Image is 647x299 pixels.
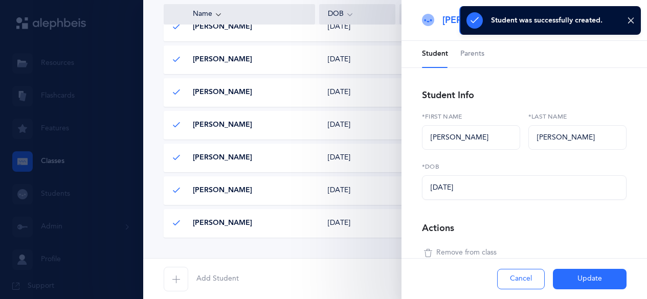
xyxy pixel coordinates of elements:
[442,14,517,27] span: [PERSON_NAME]
[193,87,252,98] span: [PERSON_NAME]
[422,222,454,235] div: Actions
[320,153,395,163] div: [DATE]
[164,267,239,291] button: Add Student
[422,89,474,102] div: Student Info
[193,120,252,130] span: [PERSON_NAME]
[172,9,212,19] span: Name
[320,22,395,32] div: [DATE]
[491,16,603,25] div: Student was successfully created.
[320,186,395,196] div: [DATE]
[320,55,395,65] div: [DATE]
[497,269,545,289] button: Cancel
[328,9,387,20] div: DOB
[528,112,627,121] label: *Last name
[193,218,252,228] span: [PERSON_NAME]
[422,175,627,200] input: MM/DD/YYYY
[193,153,252,163] span: [PERSON_NAME]
[193,22,252,32] span: [PERSON_NAME]
[436,248,497,258] span: Remove from class
[460,49,484,59] span: Parents
[193,186,252,196] span: [PERSON_NAME]
[596,248,635,287] iframe: Drift Widget Chat Controller
[320,120,395,130] div: [DATE]
[196,274,239,284] span: Add Student
[422,245,499,261] button: Remove from class
[422,112,520,121] label: *First name
[320,87,395,98] div: [DATE]
[553,269,627,289] button: Update
[320,218,395,228] div: [DATE]
[193,55,252,65] span: [PERSON_NAME]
